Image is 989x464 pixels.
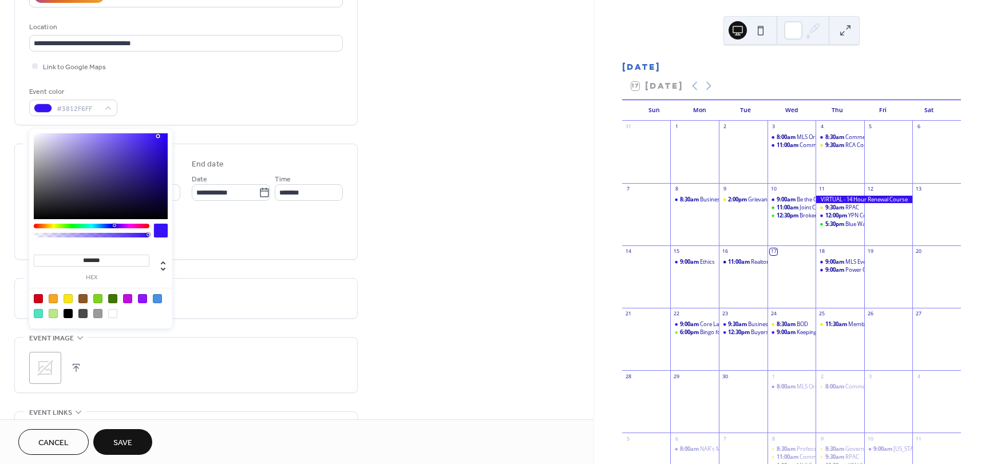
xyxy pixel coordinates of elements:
[748,196,802,203] div: Grievance Committee
[818,373,825,380] div: 2
[906,100,952,121] div: Sat
[34,275,149,281] label: hex
[719,258,768,265] div: Realtor Safety and Security at ECSO
[29,21,341,33] div: Location
[797,320,808,328] div: BOD
[825,383,845,390] span: 8:00am
[797,328,864,336] div: Keeping Up with MLS Rules
[825,445,845,453] span: 8:30am
[818,124,825,130] div: 4
[43,61,106,73] span: Link to Google Maps
[848,212,908,219] div: YPN Committee Meeting
[192,173,207,185] span: Date
[848,320,908,328] div: Membership Luncheon
[700,258,715,265] div: Ethics
[777,328,797,336] span: 9:00am
[816,212,864,219] div: YPN Committee Meeting
[680,258,700,265] span: 9:00am
[825,204,845,211] span: 9:30am
[915,186,922,193] div: 13
[825,320,848,328] span: 11:30am
[728,196,748,203] span: 2:00pm
[49,309,58,318] div: #B8E986
[57,103,99,115] span: #3812F6FF
[768,445,816,453] div: Professional Development Committee
[845,266,896,273] div: Power Close - Virtual
[751,328,812,336] div: Buyers Agent Bootcamp
[123,294,132,303] div: #BD10E0
[800,204,867,211] div: Joint Committee Luncheon
[915,435,922,442] div: 11
[29,407,72,419] span: Event links
[777,383,797,390] span: 8:00am
[728,258,751,265] span: 11:00am
[722,311,729,318] div: 23
[770,311,777,318] div: 24
[722,248,729,255] div: 16
[768,141,816,149] div: Community Relations Committee
[797,196,891,203] div: Be the Change – Fair Housing and You
[108,309,117,318] div: #FFFFFF
[768,320,816,328] div: BOD
[670,328,719,336] div: Bingo for RPAC
[893,445,980,453] div: [US_STATE] Military Specialist (FMS)
[818,435,825,442] div: 9
[845,141,884,149] div: RCA Committee
[768,204,816,211] div: Joint Committee Luncheon
[29,86,115,98] div: Event color
[845,383,907,390] div: Commercial Symposium
[153,294,162,303] div: #4A90E2
[751,258,837,265] div: Realtor Safety and Security at ECSO
[816,220,864,228] div: Blue Wahoos with YPN
[867,311,874,318] div: 26
[64,309,73,318] div: #000000
[719,320,768,328] div: Business Building and Time Management
[680,320,700,328] span: 9:00am
[816,196,912,203] div: VIRTUAL - 14 Hour Renewal Course
[816,141,864,149] div: RCA Committee
[845,258,897,265] div: MLS Everything CMA
[818,311,825,318] div: 25
[816,266,864,273] div: Power Close - Virtual
[64,294,73,303] div: #F8E71C
[770,124,777,130] div: 3
[777,196,797,203] span: 9:00am
[816,258,864,265] div: MLS Everything CMA
[625,186,632,193] div: 7
[622,61,961,72] div: [DATE]
[825,212,848,219] span: 12:00pm
[867,124,874,130] div: 5
[845,220,901,228] div: Blue Wahoos with YPN
[625,311,632,318] div: 21
[722,373,729,380] div: 30
[38,437,69,449] span: Cancel
[670,445,719,453] div: NAR’s Military Relocation Professional Certification (MRP)
[769,100,814,121] div: Wed
[845,204,859,211] div: RPAC
[816,133,864,141] div: Commercial Forum
[673,124,680,130] div: 1
[845,453,859,461] div: RPAC
[770,373,777,380] div: 1
[138,294,147,303] div: #9013FE
[275,173,291,185] span: Time
[845,445,899,453] div: Governmental Affairs
[625,124,632,130] div: 31
[700,328,738,336] div: Bingo for RPAC
[825,141,845,149] span: 9:30am
[777,141,800,149] span: 11:00am
[722,124,729,130] div: 2
[777,212,800,219] span: 12:30pm
[777,204,800,211] span: 11:00am
[700,196,774,203] div: Business Partners Committee
[670,258,719,265] div: Ethics
[770,248,777,255] div: 17
[93,294,102,303] div: #7ED321
[631,100,677,121] div: Sun
[915,248,922,255] div: 20
[915,373,922,380] div: 4
[915,311,922,318] div: 27
[723,100,769,121] div: Tue
[768,383,816,390] div: MLS Orientation
[777,453,800,461] span: 11:00am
